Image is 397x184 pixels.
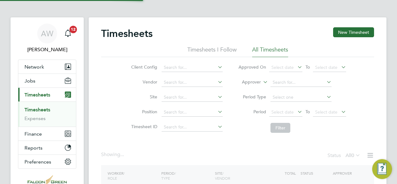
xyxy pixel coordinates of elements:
label: Approved On [238,64,266,70]
label: Vendor [129,79,157,85]
label: Site [129,94,157,100]
input: Search for... [162,93,223,102]
input: Search for... [162,108,223,117]
span: Network [25,64,44,70]
span: To [304,63,312,71]
div: Status [328,151,362,160]
label: Client Config [129,64,157,70]
span: ... [120,151,124,158]
span: Select date [315,109,337,115]
input: Search for... [270,78,332,87]
a: AW[PERSON_NAME] [18,24,76,53]
span: Jobs [25,78,35,84]
label: Approver [233,79,261,85]
h2: Timesheets [101,27,153,40]
button: Finance [18,127,76,141]
label: Period [238,109,266,114]
input: Search for... [162,123,223,132]
label: Timesheet ID [129,124,157,129]
button: Jobs [18,74,76,88]
li: Timesheets I Follow [187,46,237,57]
button: Timesheets [18,88,76,101]
span: Preferences [25,159,51,165]
input: Search for... [162,78,223,87]
span: Timesheets [25,92,50,98]
span: Select date [271,65,294,70]
button: Reports [18,141,76,155]
span: Select date [271,109,294,115]
button: Preferences [18,155,76,168]
input: Select one [270,93,332,102]
div: Showing [101,151,125,158]
button: New Timesheet [333,27,374,37]
span: To [304,108,312,116]
label: Position [129,109,157,114]
li: All Timesheets [252,46,288,57]
span: 12 [69,26,77,33]
span: Finance [25,131,42,137]
span: Select date [315,65,337,70]
span: Reports [25,145,42,151]
button: Network [18,60,76,74]
span: 0 [351,152,354,159]
span: AW [41,29,53,38]
div: Timesheets [18,101,76,127]
a: Timesheets [25,107,50,113]
a: 12 [62,24,74,43]
label: Period Type [238,94,266,100]
button: Engage Resource Center [372,159,392,179]
button: Filter [270,123,290,133]
input: Search for... [162,63,223,72]
span: Anna West [18,46,76,53]
a: Expenses [25,115,46,121]
label: All [346,152,360,159]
